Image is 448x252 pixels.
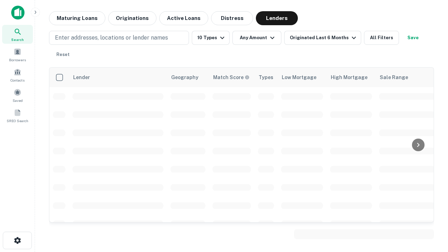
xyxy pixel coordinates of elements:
th: Types [254,68,278,87]
th: Sale Range [376,68,439,87]
div: Types [259,73,273,82]
button: Maturing Loans [49,11,105,25]
div: Lender [73,73,90,82]
th: Lender [69,68,167,87]
button: Originated Last 6 Months [284,31,361,45]
button: Reset [52,48,74,62]
div: Capitalize uses an advanced AI algorithm to match your search with the best lender. The match sco... [213,73,250,81]
div: Low Mortgage [282,73,316,82]
button: Save your search to get updates of matches that match your search criteria. [402,31,424,45]
div: Originated Last 6 Months [290,34,358,42]
span: SREO Search [7,118,28,124]
span: Contacts [10,77,24,83]
a: Borrowers [2,45,33,64]
button: Originations [108,11,156,25]
span: Saved [13,98,23,103]
h6: Match Score [213,73,248,81]
a: Contacts [2,65,33,84]
a: Search [2,25,33,44]
p: Enter addresses, locations or lender names [55,34,168,42]
button: All Filters [364,31,399,45]
button: Lenders [256,11,298,25]
div: Sale Range [380,73,408,82]
th: High Mortgage [327,68,376,87]
a: Saved [2,86,33,105]
iframe: Chat Widget [413,196,448,230]
div: Geography [171,73,198,82]
th: Low Mortgage [278,68,327,87]
img: capitalize-icon.png [11,6,24,20]
button: Distress [211,11,253,25]
button: Enter addresses, locations or lender names [49,31,189,45]
button: Active Loans [159,11,208,25]
th: Capitalize uses an advanced AI algorithm to match your search with the best lender. The match sco... [209,68,254,87]
a: SREO Search [2,106,33,125]
span: Search [11,37,24,42]
div: High Mortgage [331,73,367,82]
button: Any Amount [232,31,281,45]
button: 10 Types [192,31,230,45]
span: Borrowers [9,57,26,63]
th: Geography [167,68,209,87]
